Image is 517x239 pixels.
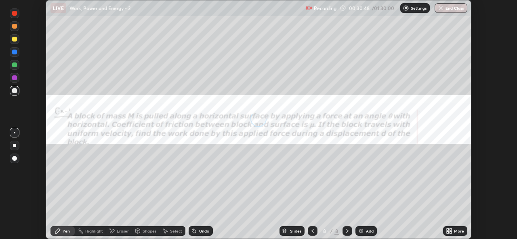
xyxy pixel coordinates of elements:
[437,5,444,11] img: end-class-cross
[199,229,209,233] div: Undo
[411,6,427,10] p: Settings
[334,227,339,235] div: 8
[366,229,374,233] div: Add
[435,3,467,13] button: End Class
[403,5,409,11] img: class-settings-icons
[63,229,70,233] div: Pen
[454,229,464,233] div: More
[69,5,130,11] p: Work, Power and Energy - 2
[170,229,182,233] div: Select
[321,229,329,233] div: 8
[290,229,301,233] div: Slides
[358,228,364,234] img: add-slide-button
[143,229,156,233] div: Shapes
[330,229,333,233] div: /
[314,5,336,11] p: Recording
[85,229,103,233] div: Highlight
[306,5,312,11] img: recording.375f2c34.svg
[117,229,129,233] div: Eraser
[53,5,64,11] p: LIVE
